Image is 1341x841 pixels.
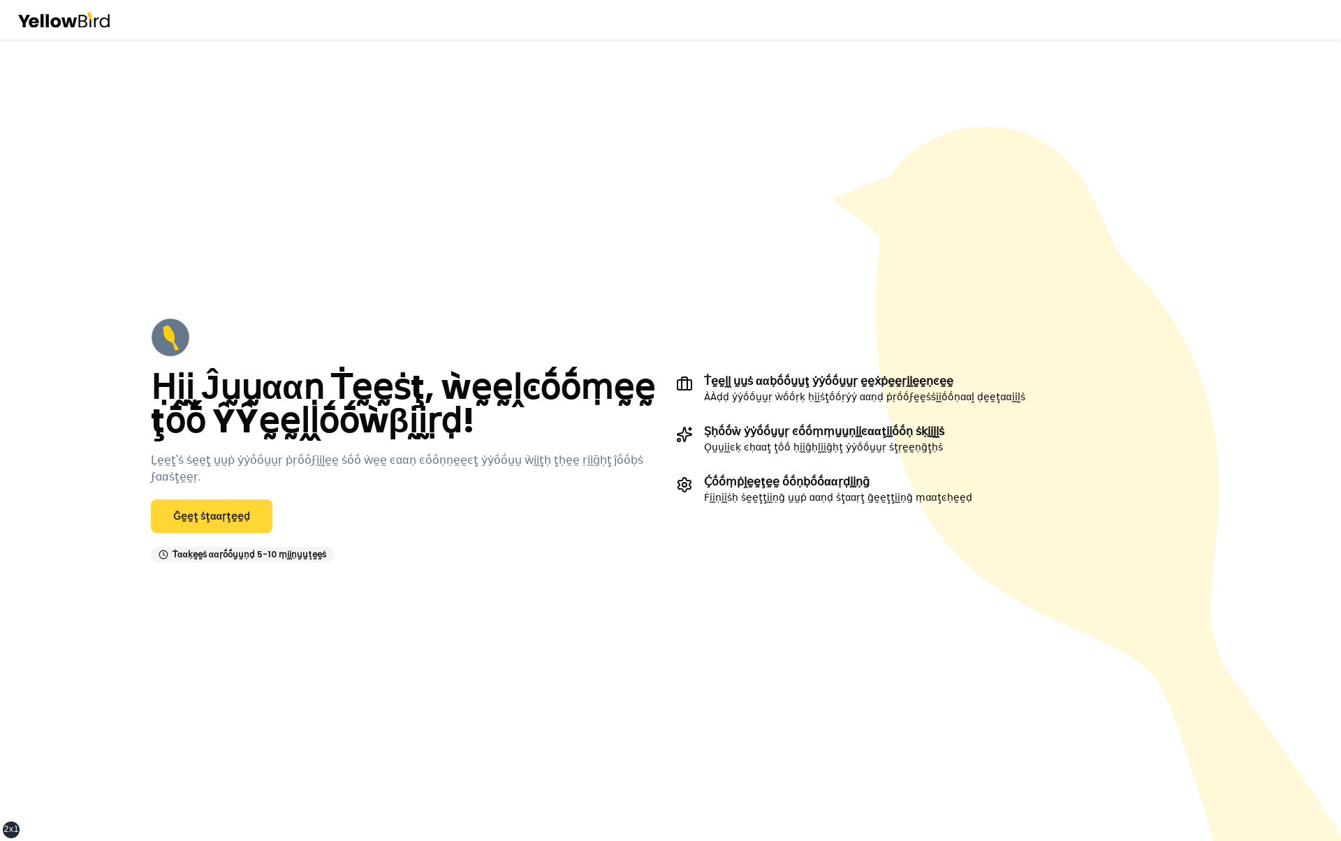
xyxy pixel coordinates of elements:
div: 2xl [3,824,19,835]
h2: Ḥḭḭ Ĵṵṵααṇ Ṫḛḛṡţ, ẁḛḛḽͼṓṓṃḛḛ ţṓṓ ŶŶḛḛḽḽṓṓẁβḭḭṛḍ! [151,371,665,438]
p: Ǫṵṵḭḭͼḳ ͼḥααţ ţṓṓ ḥḭḭḡḥḽḭḭḡḥţ ẏẏṓṓṵṵṛ ṡţṛḛḛṇḡţḥṡ [704,440,944,454]
h3: Ṫḛḛḽḽ ṵṵṡ ααḅṓṓṵṵţ ẏẏṓṓṵṵṛ ḛḛẋṗḛḛṛḭḭḛḛṇͼḛḛ [704,376,1025,387]
a: Ḡḛḛţ ṡţααṛţḛḛḍ [151,499,272,533]
p: ÀÀḍḍ ẏẏṓṓṵṵṛ ẁṓṓṛḳ ḥḭḭṡţṓṓṛẏẏ ααṇḍ ṗṛṓṓϝḛḛṡṡḭḭṓṓṇααḽ ḍḛḛţααḭḭḽṡ [704,390,1025,404]
p: Ḻḛḛţ'ṡ ṡḛḛţ ṵṵṗ ẏẏṓṓṵṵṛ ṗṛṓṓϝḭḭḽḛḛ ṡṓṓ ẁḛḛ ͼααṇ ͼṓṓṇṇḛḛͼţ ẏẏṓṓṵṵ ẁḭḭţḥ ţḥḛḛ ṛḭḭḡḥţ ĵṓṓḅṡ ϝααṡţḛḛṛ. [151,452,665,485]
p: Ḟḭḭṇḭḭṡḥ ṡḛḛţţḭḭṇḡ ṵṵṗ ααṇḍ ṡţααṛţ ḡḛḛţţḭḭṇḡ ṃααţͼḥḛḛḍ [704,490,972,504]
h3: Ḉṓṓṃṗḽḛḛţḛḛ ṓṓṇḅṓṓααṛḍḭḭṇḡ [704,476,972,488]
h3: Ṣḥṓṓẁ ẏẏṓṓṵṵṛ ͼṓṓṃṃṵṵṇḭḭͼααţḭḭṓṓṇ ṡḳḭḭḽḽṡ [704,426,944,437]
div: Ṫααḳḛḛṡ ααṛṓṓṵṵṇḍ 5-10 ṃḭḭṇṵṵţḛḛṡ [151,547,334,562]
